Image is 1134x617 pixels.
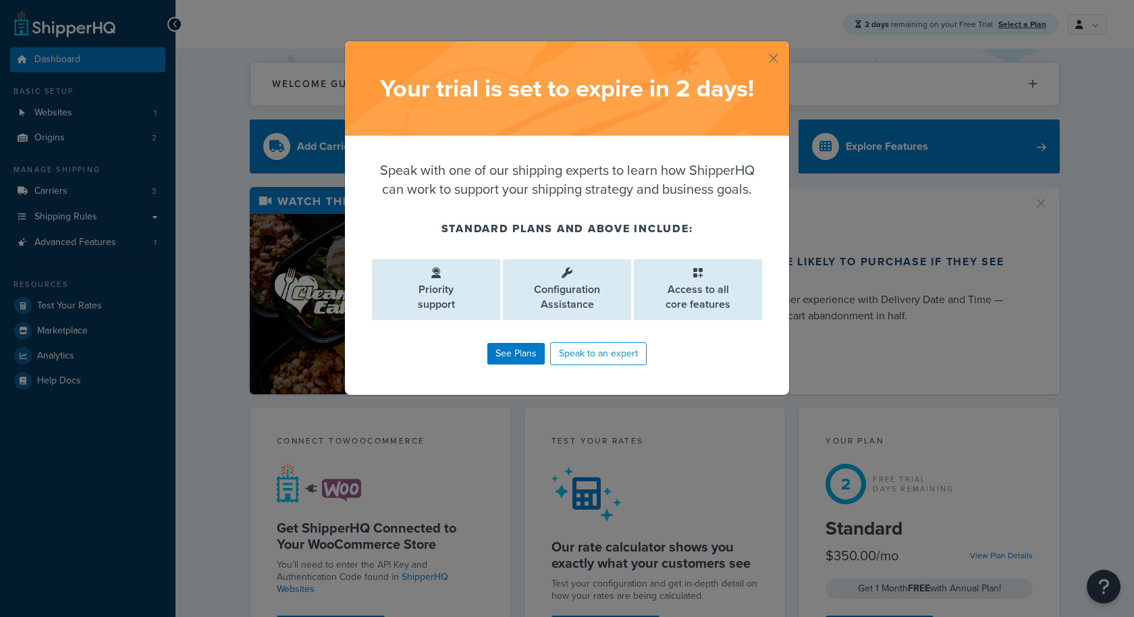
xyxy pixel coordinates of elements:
[372,161,762,198] p: Speak with one of our shipping experts to learn how ShipperHQ can work to support your shipping s...
[550,342,647,365] a: Speak to an expert
[634,259,762,320] li: Access to all core features
[372,221,762,237] h4: Standard plans and above include:
[503,259,631,320] li: Configuration Assistance
[372,259,500,320] li: Priority support
[358,75,776,102] h2: Your trial is set to expire in 2 days !
[487,343,545,365] a: See Plans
